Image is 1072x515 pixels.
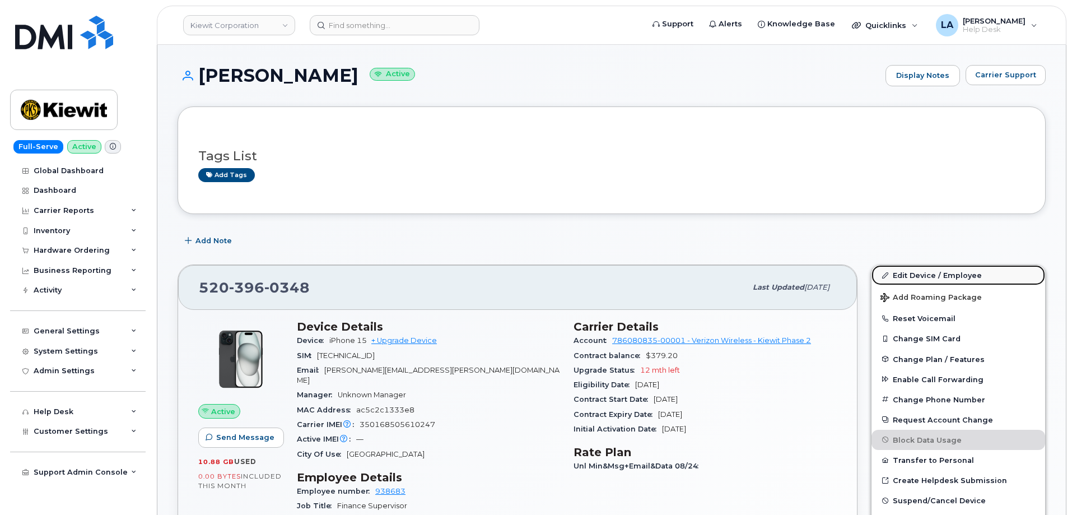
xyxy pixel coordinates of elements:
[297,406,356,414] span: MAC Address
[574,462,704,470] span: Unl Min&Msg+Email&Data 08/24
[338,391,406,399] span: Unknown Manager
[885,65,960,86] a: Display Notes
[574,425,662,433] span: Initial Activation Date
[753,283,804,291] span: Last updated
[360,420,435,429] span: 350168505610247
[178,231,241,251] button: Add Note
[375,487,406,495] a: 938683
[871,450,1045,470] button: Transfer to Personal
[198,428,284,448] button: Send Message
[198,168,255,182] a: Add tags
[297,487,375,495] span: Employee number
[662,425,686,433] span: [DATE]
[297,320,560,333] h3: Device Details
[880,293,982,304] span: Add Roaming Package
[229,279,264,296] span: 396
[371,336,437,345] a: + Upgrade Device
[646,351,678,360] span: $379.20
[893,375,984,383] span: Enable Call Forwarding
[574,395,654,403] span: Contract Start Date
[356,406,414,414] span: ac5c2c1333e8
[871,430,1045,450] button: Block Data Usage
[207,326,274,393] img: iPhone_15_Black.png
[966,65,1046,85] button: Carrier Support
[297,391,338,399] span: Manager
[658,410,682,419] span: [DATE]
[337,502,407,510] span: Finance Supervisor
[297,450,347,458] span: City Of Use
[871,470,1045,490] a: Create Helpdesk Submission
[297,420,360,429] span: Carrier IMEI
[329,336,367,345] span: iPhone 15
[297,351,317,360] span: SIM
[871,349,1045,369] button: Change Plan / Features
[297,435,356,443] span: Active IMEI
[871,389,1045,410] button: Change Phone Number
[317,351,375,360] span: [TECHNICAL_ID]
[297,366,324,374] span: Email
[356,435,363,443] span: —
[264,279,310,296] span: 0348
[804,283,829,291] span: [DATE]
[234,457,257,466] span: used
[574,336,612,345] span: Account
[871,328,1045,349] button: Change SIM Card
[198,472,241,480] span: 0.00 Bytes
[347,450,425,458] span: [GEOGRAPHIC_DATA]
[893,497,986,505] span: Suspend/Cancel Device
[654,395,678,403] span: [DATE]
[216,432,274,443] span: Send Message
[871,265,1045,285] a: Edit Device / Employee
[635,381,659,389] span: [DATE]
[871,369,1045,389] button: Enable Call Forwarding
[871,490,1045,511] button: Suspend/Cancel Device
[178,66,880,85] h1: [PERSON_NAME]
[871,410,1045,430] button: Request Account Change
[297,471,560,484] h3: Employee Details
[198,458,234,466] span: 10.88 GB
[574,446,837,459] h3: Rate Plan
[612,336,811,345] a: 786080835-00001 - Verizon Wireless - Kiewit Phase 2
[871,308,1045,328] button: Reset Voicemail
[574,351,646,360] span: Contract balance
[574,410,658,419] span: Contract Expiry Date
[199,279,310,296] span: 520
[198,149,1025,163] h3: Tags List
[574,381,635,389] span: Eligibility Date
[370,68,415,81] small: Active
[975,69,1036,80] span: Carrier Support
[871,285,1045,308] button: Add Roaming Package
[297,366,560,384] span: [PERSON_NAME][EMAIL_ADDRESS][PERSON_NAME][DOMAIN_NAME]
[297,502,337,510] span: Job Title
[1023,466,1064,507] iframe: Messenger Launcher
[211,406,235,417] span: Active
[574,320,837,333] h3: Carrier Details
[195,235,232,246] span: Add Note
[297,336,329,345] span: Device
[893,355,985,363] span: Change Plan / Features
[574,366,640,374] span: Upgrade Status
[640,366,680,374] span: 12 mth left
